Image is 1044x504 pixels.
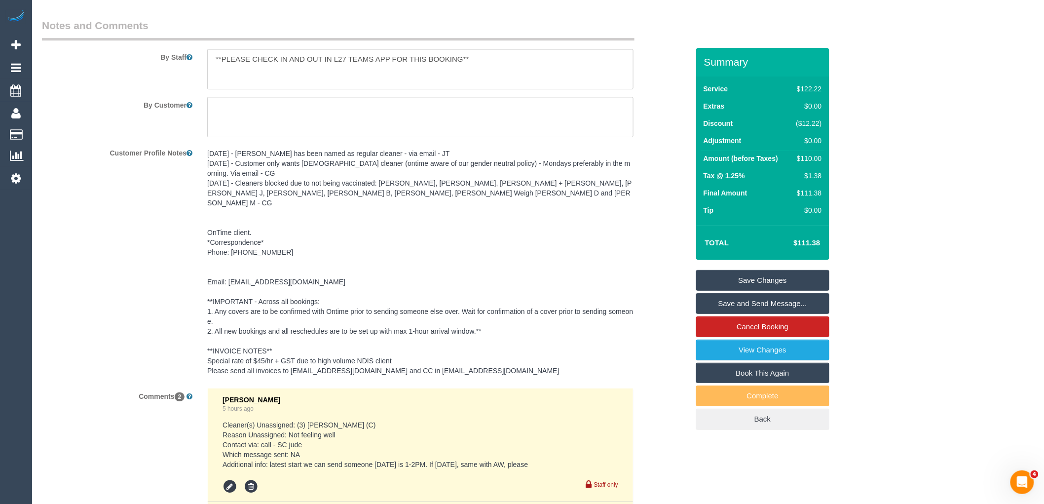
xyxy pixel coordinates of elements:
div: $0.00 [792,101,822,111]
label: By Customer [35,97,200,110]
a: Back [696,409,829,429]
pre: Cleaner(s) Unassigned: (3) [PERSON_NAME] (C) Reason Unassigned: Not feeling well Contact via: cal... [223,420,618,469]
span: 4 [1031,470,1039,478]
label: Final Amount [704,188,747,198]
a: Save Changes [696,270,829,291]
a: 5 hours ago [223,405,254,412]
a: Cancel Booking [696,316,829,337]
a: Book This Again [696,363,829,384]
label: Comments [35,388,200,401]
strong: Total [705,238,729,247]
label: Tax @ 1.25% [704,171,745,181]
div: ($12.22) [792,118,822,128]
div: $0.00 [792,205,822,215]
label: Adjustment [704,136,742,146]
label: Amount (before Taxes) [704,154,778,163]
div: $122.22 [792,84,822,94]
small: Staff only [594,481,618,488]
label: Discount [704,118,733,128]
iframe: Intercom live chat [1010,470,1034,494]
label: Service [704,84,728,94]
label: Customer Profile Notes [35,145,200,158]
span: [PERSON_NAME] [223,396,280,404]
div: $0.00 [792,136,822,146]
div: $110.00 [792,154,822,163]
h3: Summary [704,56,824,68]
div: $111.38 [792,188,822,198]
pre: [DATE] - [PERSON_NAME] has been named as regular cleaner - via email - JT [DATE] - Customer only ... [207,149,634,376]
legend: Notes and Comments [42,18,634,40]
h4: $111.38 [764,239,820,247]
span: 2 [175,392,185,401]
a: Save and Send Message... [696,293,829,314]
label: Tip [704,205,714,215]
label: Extras [704,101,725,111]
a: View Changes [696,340,829,360]
label: By Staff [35,49,200,62]
img: Automaid Logo [6,10,26,24]
div: $1.38 [792,171,822,181]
